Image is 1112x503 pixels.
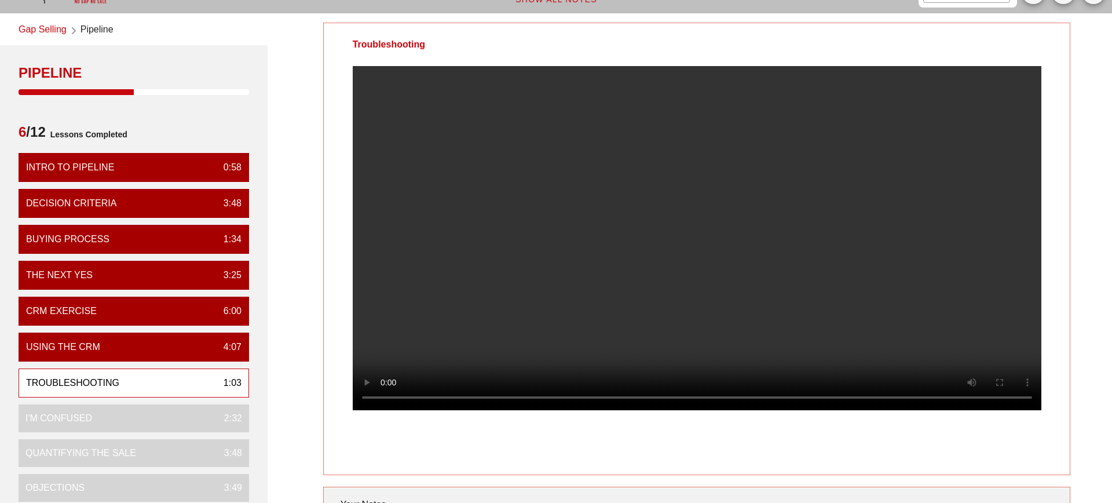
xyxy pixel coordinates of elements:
[26,196,116,210] div: Decision Criteria
[25,446,136,460] div: Quantifying the Sale
[81,23,114,38] span: Pipeline
[25,481,85,495] div: Objections
[26,232,109,246] div: Buying Process
[46,123,127,146] span: Lessons Completed
[19,64,249,82] div: Pipeline
[214,268,242,282] div: 3:25
[26,161,114,174] div: Intro to pipeline
[26,268,93,282] div: The Next Yes
[215,411,242,425] div: 2:32
[214,232,242,246] div: 1:34
[214,340,242,354] div: 4:07
[25,411,92,425] div: I'm Confused
[215,446,242,460] div: 3:48
[19,23,67,38] a: Gap Selling
[214,161,242,174] div: 0:58
[214,196,242,210] div: 3:48
[214,376,242,390] div: 1:03
[215,481,242,495] div: 3:49
[26,376,119,390] div: Troubleshooting
[19,124,26,140] span: 6
[19,123,46,146] span: /12
[214,304,242,318] div: 6:00
[26,340,100,354] div: Using the CRM
[26,304,97,318] div: CRM Exercise
[324,23,454,66] div: Troubleshooting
